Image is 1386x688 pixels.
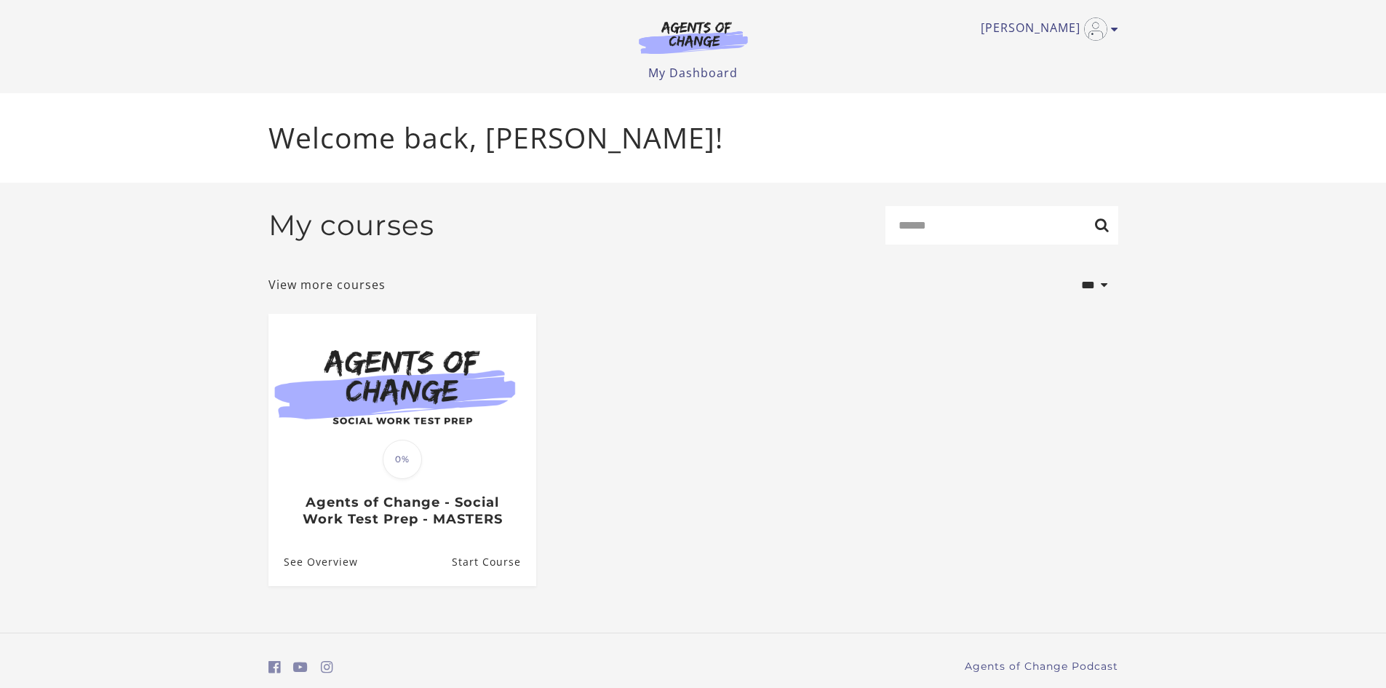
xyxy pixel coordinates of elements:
i: https://www.youtube.com/c/AgentsofChangeTestPrepbyMeaganMitchell (Open in a new window) [293,660,308,674]
a: https://www.youtube.com/c/AgentsofChangeTestPrepbyMeaganMitchell (Open in a new window) [293,657,308,678]
a: Agents of Change - Social Work Test Prep - MASTERS: See Overview [268,539,358,586]
a: Agents of Change - Social Work Test Prep - MASTERS: Resume Course [451,539,535,586]
h2: My courses [268,208,434,242]
i: https://www.facebook.com/groups/aswbtestprep (Open in a new window) [268,660,281,674]
span: 0% [383,440,422,479]
i: https://www.instagram.com/agentsofchangeprep/ (Open in a new window) [321,660,333,674]
p: Welcome back, [PERSON_NAME]! [268,116,1118,159]
a: Toggle menu [981,17,1111,41]
a: My Dashboard [648,65,738,81]
a: https://www.facebook.com/groups/aswbtestprep (Open in a new window) [268,657,281,678]
a: Agents of Change Podcast [965,659,1118,674]
h3: Agents of Change - Social Work Test Prep - MASTERS [284,494,520,527]
img: Agents of Change Logo [624,20,763,54]
a: https://www.instagram.com/agentsofchangeprep/ (Open in a new window) [321,657,333,678]
a: View more courses [268,276,386,293]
